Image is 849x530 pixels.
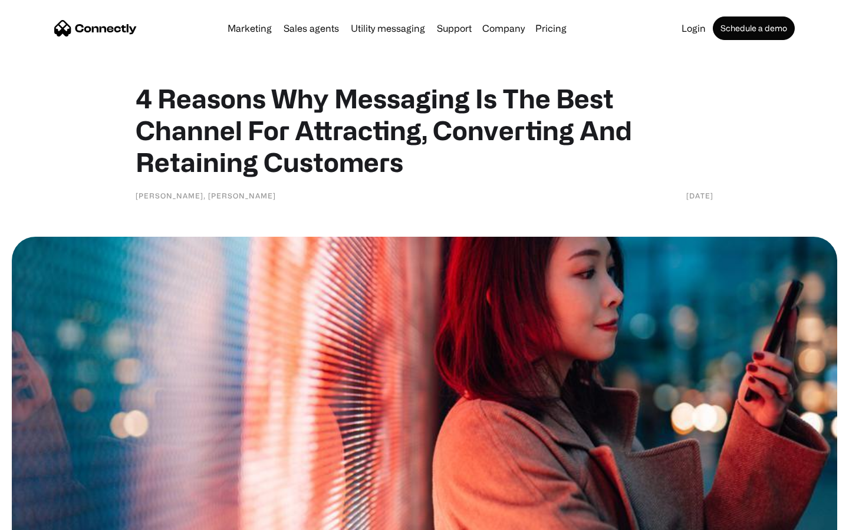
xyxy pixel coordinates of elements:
a: Support [432,24,476,33]
div: Company [482,20,525,37]
div: [PERSON_NAME], [PERSON_NAME] [136,190,276,201]
a: Pricing [531,24,571,33]
aside: Language selected: English [12,509,71,526]
ul: Language list [24,509,71,526]
a: Marketing [223,24,277,33]
h1: 4 Reasons Why Messaging Is The Best Channel For Attracting, Converting And Retaining Customers [136,82,713,178]
a: Sales agents [279,24,344,33]
a: Schedule a demo [713,16,795,40]
div: [DATE] [686,190,713,201]
a: Utility messaging [346,24,430,33]
a: Login [677,24,710,33]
